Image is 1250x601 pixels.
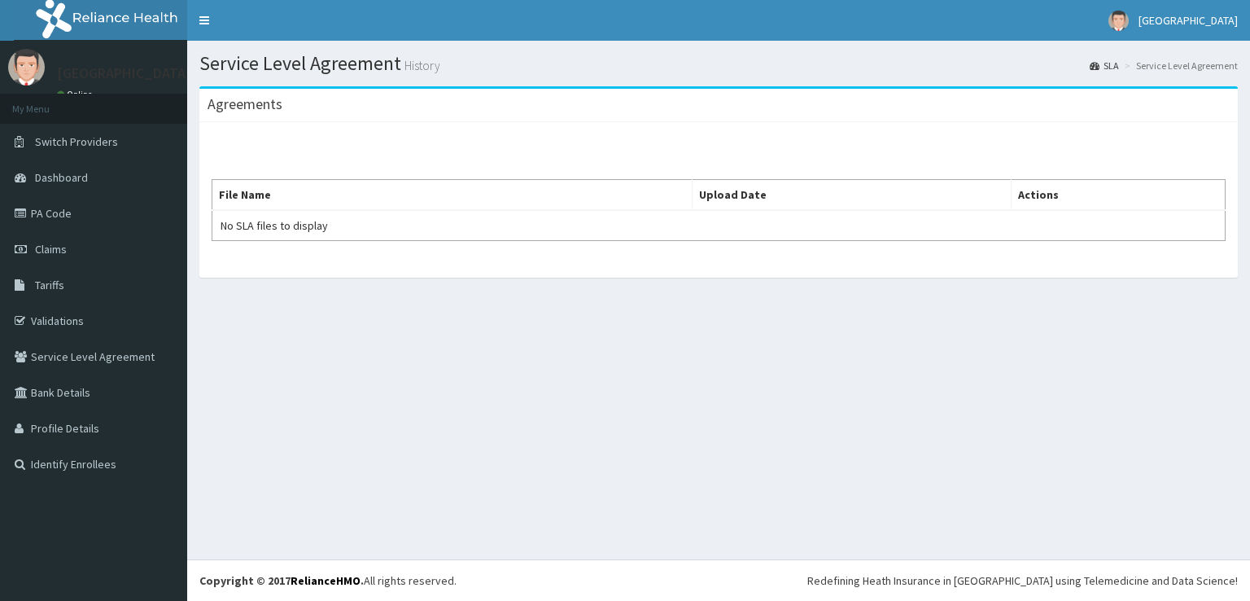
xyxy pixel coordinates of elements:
[199,573,364,588] strong: Copyright © 2017 .
[807,572,1238,589] div: Redefining Heath Insurance in [GEOGRAPHIC_DATA] using Telemedicine and Data Science!
[1108,11,1129,31] img: User Image
[8,49,45,86] img: User Image
[199,53,1238,74] h1: Service Level Agreement
[1012,180,1226,211] th: Actions
[57,66,191,81] p: [GEOGRAPHIC_DATA]
[35,242,67,257] span: Claims
[401,59,440,72] small: History
[57,89,96,100] a: Online
[35,170,88,185] span: Dashboard
[1139,13,1238,28] span: [GEOGRAPHIC_DATA]
[1090,59,1119,72] a: SLA
[221,218,328,233] span: No SLA files to display
[1121,59,1238,72] li: Service Level Agreement
[35,134,118,149] span: Switch Providers
[291,573,361,588] a: RelianceHMO
[208,97,282,112] h3: Agreements
[212,180,693,211] th: File Name
[187,559,1250,601] footer: All rights reserved.
[693,180,1012,211] th: Upload Date
[35,278,64,292] span: Tariffs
